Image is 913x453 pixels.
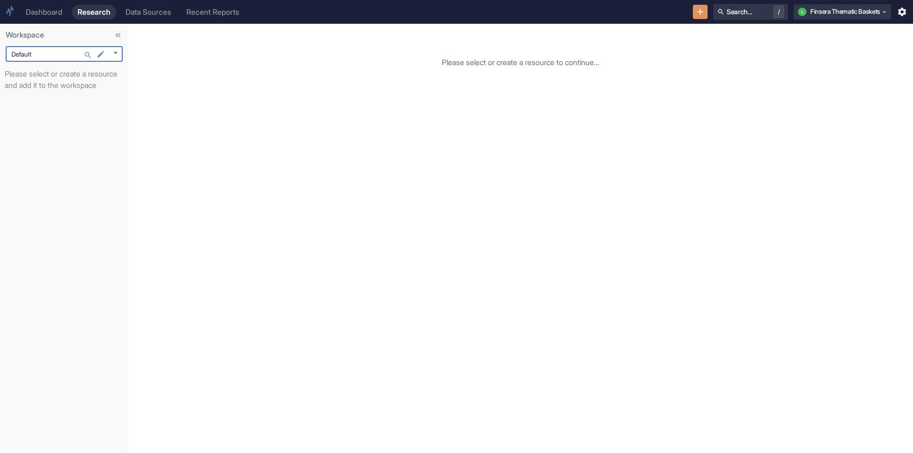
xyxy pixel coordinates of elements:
[798,8,806,16] div: L
[26,8,62,17] div: Dashboard
[78,8,110,17] div: Research
[20,5,68,19] a: Dashboard
[81,48,95,62] button: Search...
[72,5,116,19] a: Research
[794,4,891,19] button: LFinsera Thematic Baskets
[94,48,107,61] button: edit
[6,29,123,41] p: Workspace
[181,5,245,19] a: Recent Reports
[693,5,708,19] button: New Resource
[120,5,177,19] a: Data Sources
[186,8,239,17] div: Recent Reports
[154,57,887,68] p: Please select or create a resource to continue...
[6,47,123,62] div: Default
[111,29,125,42] button: Collapse Sidebar
[713,4,788,20] button: Search.../
[126,8,171,17] div: Data Sources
